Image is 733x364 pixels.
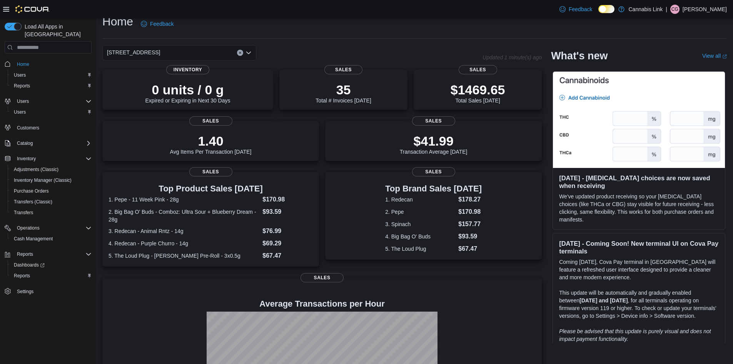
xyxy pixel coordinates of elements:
[2,286,95,297] button: Settings
[2,153,95,164] button: Inventory
[11,176,75,185] a: Inventory Manager (Classic)
[559,193,719,223] p: We've updated product receiving so your [MEDICAL_DATA] choices (like THCa or CBG) stay visible fo...
[559,240,719,255] h3: [DATE] - Coming Soon! New terminal UI on Cova Pay terminals
[109,184,313,193] h3: Top Product Sales [DATE]
[14,177,72,183] span: Inventory Manager (Classic)
[11,271,33,280] a: Reports
[14,109,26,115] span: Users
[459,65,497,74] span: Sales
[559,174,719,190] h3: [DATE] - [MEDICAL_DATA] choices are now saved when receiving
[14,188,49,194] span: Purchase Orders
[11,271,92,280] span: Reports
[14,210,33,216] span: Transfers
[262,195,313,204] dd: $170.98
[145,82,230,97] p: 0 units / 0 g
[2,58,95,69] button: Home
[11,81,33,91] a: Reports
[385,220,455,228] dt: 3. Spinach
[17,125,39,131] span: Customers
[262,239,313,248] dd: $69.29
[11,165,62,174] a: Adjustments (Classic)
[11,176,92,185] span: Inventory Manager (Classic)
[666,5,667,14] p: |
[11,234,92,243] span: Cash Management
[385,196,455,203] dt: 1. Redecan
[11,70,92,80] span: Users
[262,226,313,236] dd: $76.99
[14,72,26,78] span: Users
[569,5,592,13] span: Feedback
[262,207,313,216] dd: $93.59
[324,65,363,74] span: Sales
[11,208,92,217] span: Transfers
[109,227,259,235] dt: 3. Redecan - Animal Rntz - 14g
[8,107,95,117] button: Users
[109,208,259,223] dt: 2. Big Bag O' Buds - Comboz: Ultra Sour + Blueberry Dream - 28g
[17,251,33,257] span: Reports
[8,70,95,81] button: Users
[2,138,95,149] button: Catalog
[14,83,30,89] span: Reports
[11,260,92,270] span: Dashboards
[316,82,371,97] p: 35
[2,96,95,107] button: Users
[14,154,92,163] span: Inventory
[11,165,92,174] span: Adjustments (Classic)
[17,156,36,162] span: Inventory
[5,55,92,317] nav: Complex example
[17,98,29,104] span: Users
[109,252,259,260] dt: 5. The Loud Plug - [PERSON_NAME] Pre-Roll - 3x0.5g
[107,48,160,57] span: [STREET_ADDRESS]
[11,197,92,206] span: Transfers (Classic)
[11,107,92,117] span: Users
[400,133,468,149] p: $41.99
[559,328,711,342] em: Please be advised that this update is purely visual and does not impact payment functionality.
[15,5,50,13] img: Cova
[14,123,92,133] span: Customers
[22,23,92,38] span: Load All Apps in [GEOGRAPHIC_DATA]
[385,233,455,240] dt: 4. Big Bag O' Buds
[8,233,95,244] button: Cash Management
[17,289,33,295] span: Settings
[598,5,614,13] input: Dark Mode
[559,289,719,320] p: This update will be automatically and gradually enabled between , for all terminals operating on ...
[14,273,30,279] span: Reports
[14,154,39,163] button: Inventory
[385,208,455,216] dt: 2. Pepe
[170,133,252,149] p: 1.40
[451,82,505,97] p: $1469.65
[11,81,92,91] span: Reports
[14,59,92,69] span: Home
[11,186,52,196] a: Purchase Orders
[458,195,482,204] dd: $178.27
[412,167,455,176] span: Sales
[17,61,29,67] span: Home
[166,65,209,74] span: Inventory
[14,250,92,259] span: Reports
[11,186,92,196] span: Purchase Orders
[8,175,95,186] button: Inventory Manager (Classic)
[670,5,680,14] div: Casee Griffith
[14,199,52,205] span: Transfers (Classic)
[8,186,95,196] button: Purchase Orders
[14,236,53,242] span: Cash Management
[14,139,92,148] span: Catalog
[189,116,232,126] span: Sales
[17,140,33,146] span: Catalog
[145,82,230,104] div: Expired or Expiring in Next 30 Days
[8,164,95,175] button: Adjustments (Classic)
[237,50,243,56] button: Clear input
[8,207,95,218] button: Transfers
[11,208,36,217] a: Transfers
[671,5,678,14] span: CG
[458,244,482,253] dd: $67.47
[458,207,482,216] dd: $170.98
[458,220,482,229] dd: $157.77
[17,225,40,231] span: Operations
[14,97,32,106] button: Users
[301,273,344,282] span: Sales
[2,122,95,133] button: Customers
[14,166,58,173] span: Adjustments (Classic)
[8,260,95,270] a: Dashboards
